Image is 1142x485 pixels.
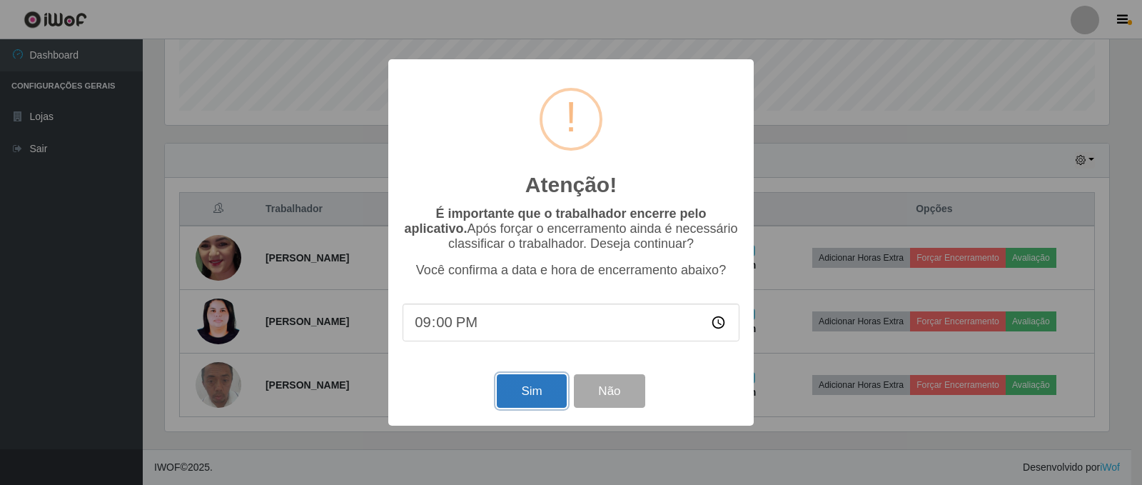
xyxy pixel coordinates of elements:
[403,263,739,278] p: Você confirma a data e hora de encerramento abaixo?
[404,206,706,236] b: É importante que o trabalhador encerre pelo aplicativo.
[525,172,617,198] h2: Atenção!
[497,374,566,408] button: Sim
[574,374,645,408] button: Não
[403,206,739,251] p: Após forçar o encerramento ainda é necessário classificar o trabalhador. Deseja continuar?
